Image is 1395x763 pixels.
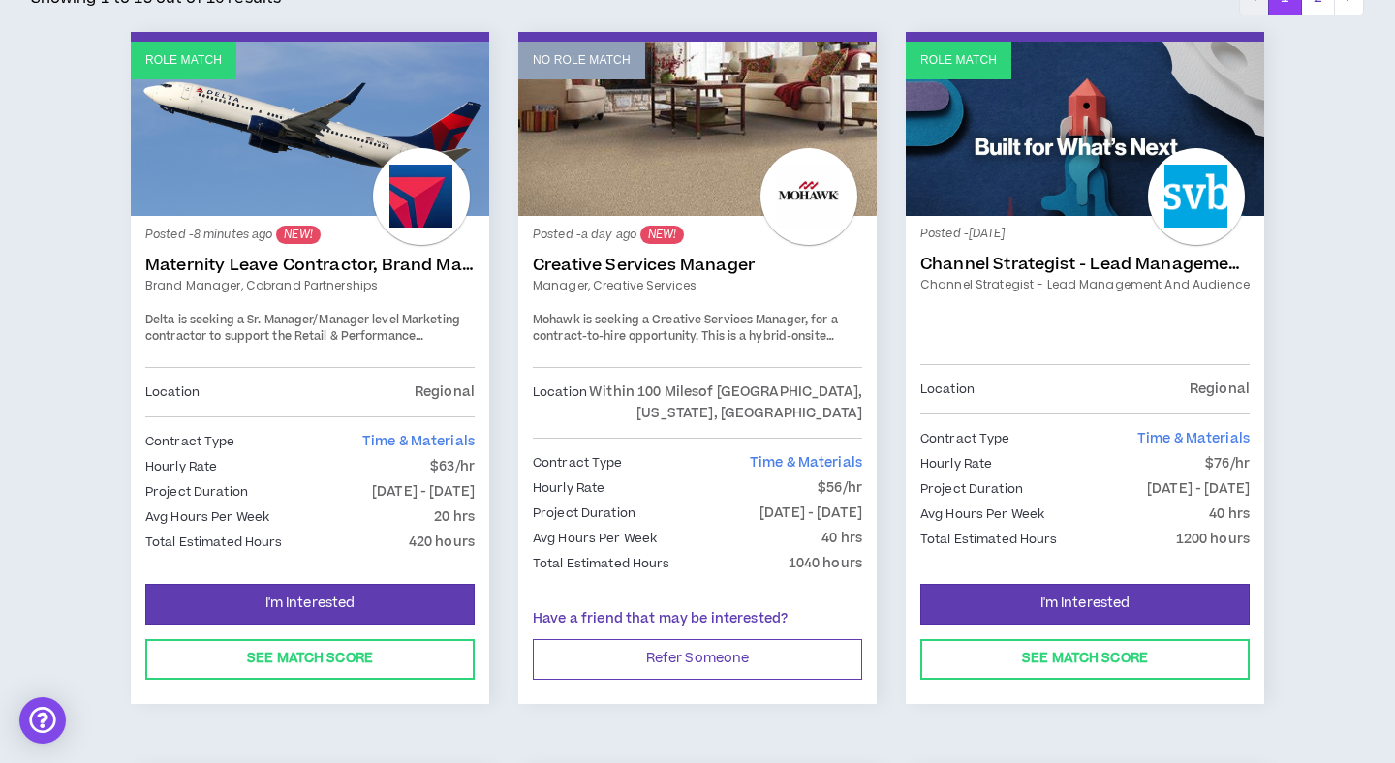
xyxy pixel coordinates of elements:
[145,456,217,477] p: Hourly Rate
[750,453,862,473] span: Time & Materials
[818,477,862,499] p: $56/hr
[430,456,475,477] p: $63/hr
[920,226,1250,243] p: Posted - [DATE]
[533,51,631,70] p: No Role Match
[920,51,997,70] p: Role Match
[372,481,475,503] p: [DATE] - [DATE]
[920,276,1250,293] a: Channel Strategist - Lead Management and Audience
[920,504,1044,525] p: Avg Hours Per Week
[145,381,200,403] p: Location
[434,506,475,528] p: 20 hrs
[759,503,862,524] p: [DATE] - [DATE]
[145,226,475,244] p: Posted - 8 minutes ago
[1205,453,1250,474] p: $76/hr
[920,584,1250,625] button: I'm Interested
[920,255,1250,274] a: Channel Strategist - Lead Management and Audience
[19,697,66,744] div: Open Intercom Messenger
[821,528,862,549] p: 40 hrs
[1040,595,1131,613] span: I'm Interested
[533,528,657,549] p: Avg Hours Per Week
[145,51,222,70] p: Role Match
[920,529,1058,550] p: Total Estimated Hours
[533,503,635,524] p: Project Duration
[587,381,862,424] p: Within 100 Miles of [GEOGRAPHIC_DATA], [US_STATE], [GEOGRAPHIC_DATA]
[920,379,975,400] p: Location
[145,639,475,680] button: See Match Score
[415,381,475,403] p: Regional
[1176,529,1250,550] p: 1200 hours
[920,453,992,474] p: Hourly Rate
[1147,478,1250,500] p: [DATE] - [DATE]
[533,312,842,380] span: Mohawk is seeking a Creative Services Manager, for a contract-to-hire opportunity. This is a hybr...
[533,277,862,294] a: Manager, Creative Services
[145,312,461,380] span: Delta is seeking a Sr. Manager/Manager level Marketing contractor to support the Retail & Perform...
[533,609,862,629] p: Have a friend that may be interested?
[362,432,475,451] span: Time & Materials
[145,481,248,503] p: Project Duration
[533,477,604,499] p: Hourly Rate
[533,381,587,424] p: Location
[533,639,862,680] button: Refer Someone
[145,532,283,553] p: Total Estimated Hours
[518,42,877,216] a: No Role Match
[409,532,475,553] p: 420 hours
[145,256,475,275] a: Maternity Leave Contractor, Brand Marketing Manager (Cobrand Partnerships)
[640,226,684,244] sup: NEW!
[789,553,862,574] p: 1040 hours
[920,478,1023,500] p: Project Duration
[265,595,356,613] span: I'm Interested
[533,452,623,473] p: Contract Type
[1209,504,1250,525] p: 40 hrs
[145,277,475,294] a: Brand Manager, Cobrand Partnerships
[145,506,269,528] p: Avg Hours Per Week
[920,639,1250,680] button: See Match Score
[920,428,1010,449] p: Contract Type
[145,431,235,452] p: Contract Type
[533,226,862,244] p: Posted - a day ago
[145,584,475,625] button: I'm Interested
[906,42,1264,216] a: Role Match
[533,553,670,574] p: Total Estimated Hours
[1190,379,1250,400] p: Regional
[533,256,862,275] a: Creative Services Manager
[131,42,489,216] a: Role Match
[276,226,320,244] sup: NEW!
[1137,429,1250,448] span: Time & Materials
